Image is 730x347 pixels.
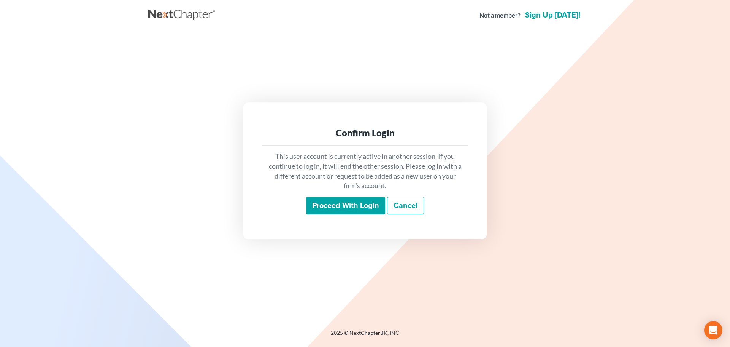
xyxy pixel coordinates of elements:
[268,127,462,139] div: Confirm Login
[524,11,582,19] a: Sign up [DATE]!
[387,197,424,214] a: Cancel
[148,329,582,343] div: 2025 © NextChapterBK, INC
[479,11,521,20] strong: Not a member?
[268,152,462,191] p: This user account is currently active in another session. If you continue to log in, it will end ...
[704,321,722,339] div: Open Intercom Messenger
[306,197,385,214] input: Proceed with login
